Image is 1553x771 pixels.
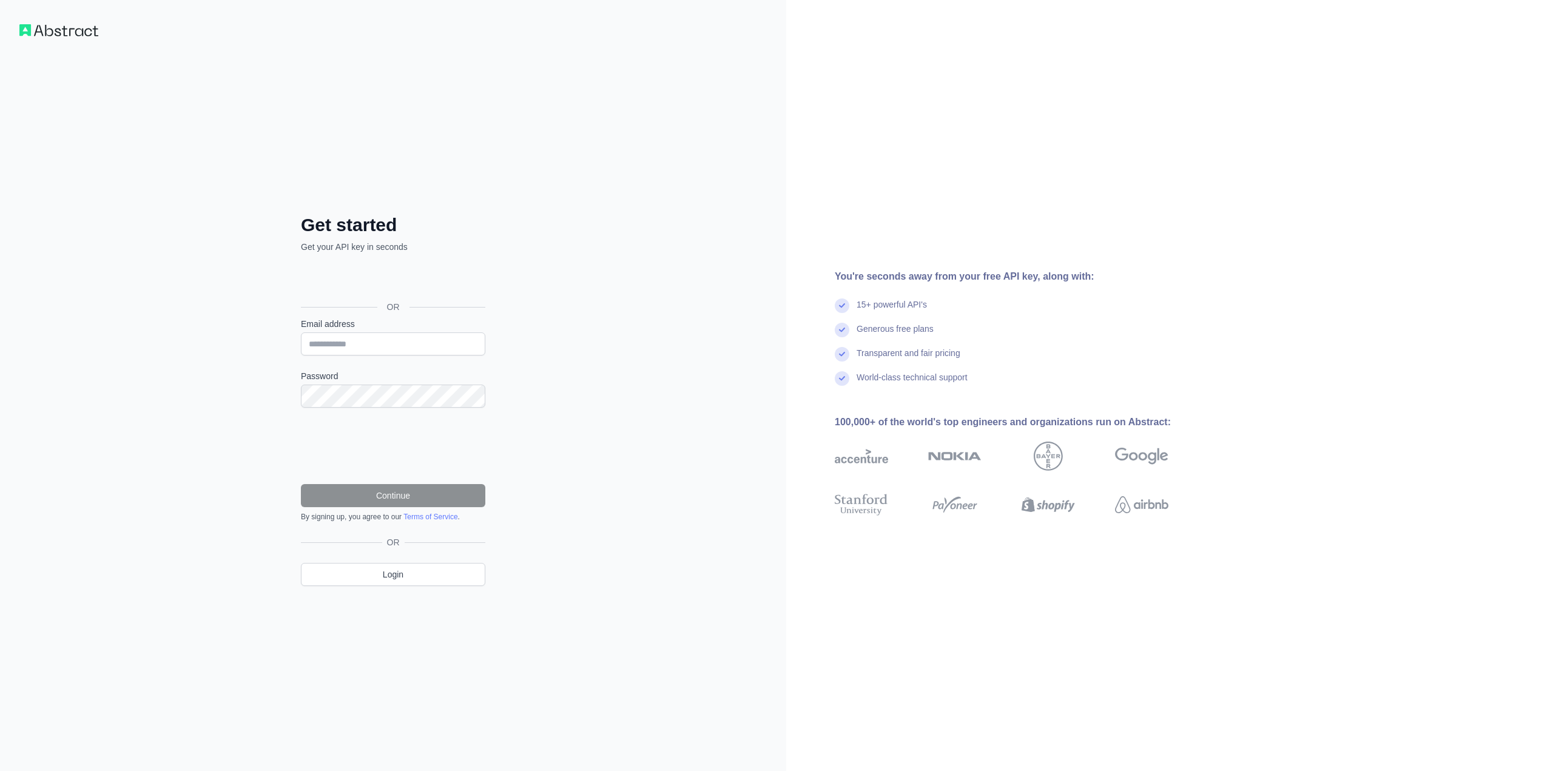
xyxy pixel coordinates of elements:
[1115,491,1168,518] img: airbnb
[301,484,485,507] button: Continue
[835,269,1207,284] div: You're seconds away from your free API key, along with:
[835,371,849,386] img: check mark
[857,323,934,347] div: Generous free plans
[301,318,485,330] label: Email address
[301,422,485,470] iframe: reCAPTCHA
[301,214,485,236] h2: Get started
[301,512,485,522] div: By signing up, you agree to our .
[835,491,888,518] img: stanford university
[301,563,485,586] a: Login
[295,266,489,293] iframe: Sign in with Google Button
[403,513,457,521] a: Terms of Service
[835,347,849,362] img: check mark
[835,323,849,337] img: check mark
[928,491,982,518] img: payoneer
[1115,442,1168,471] img: google
[835,442,888,471] img: accenture
[857,371,968,396] div: World-class technical support
[835,298,849,313] img: check mark
[19,24,98,36] img: Workflow
[857,298,927,323] div: 15+ powerful API's
[1034,442,1063,471] img: bayer
[377,301,409,313] span: OR
[835,415,1207,429] div: 100,000+ of the world's top engineers and organizations run on Abstract:
[301,370,485,382] label: Password
[928,442,982,471] img: nokia
[382,536,405,548] span: OR
[301,241,485,253] p: Get your API key in seconds
[857,347,960,371] div: Transparent and fair pricing
[1022,491,1075,518] img: shopify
